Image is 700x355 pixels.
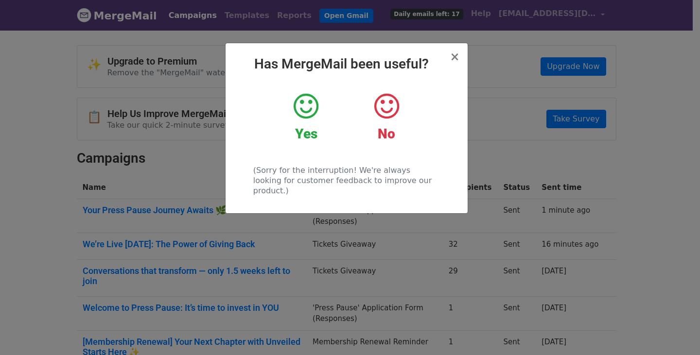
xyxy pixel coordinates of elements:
a: Yes [273,92,339,142]
button: Close [450,51,459,63]
a: No [353,92,419,142]
p: (Sorry for the interruption! We're always looking for customer feedback to improve our product.) [253,165,439,196]
strong: Yes [295,126,317,142]
span: × [450,50,459,64]
h2: Has MergeMail been useful? [233,56,460,72]
strong: No [378,126,395,142]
